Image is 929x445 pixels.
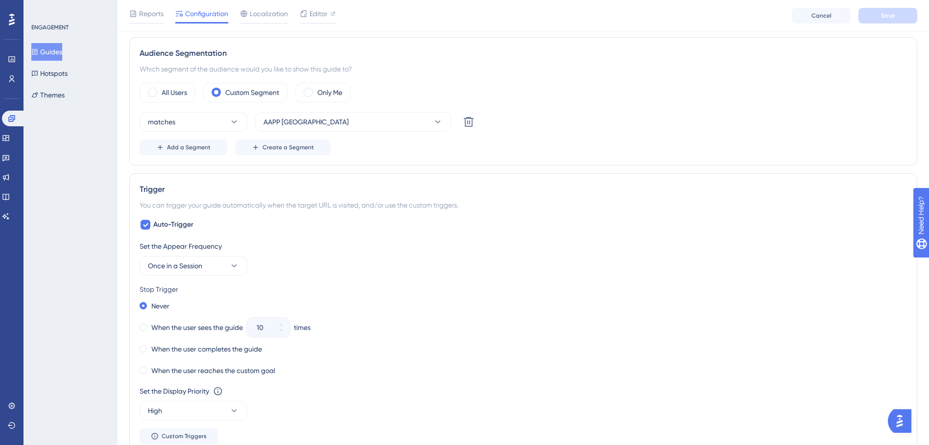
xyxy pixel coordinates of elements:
[140,47,907,59] div: Audience Segmentation
[263,116,349,128] span: AAPP [GEOGRAPHIC_DATA]
[162,87,187,98] label: All Users
[151,300,169,312] label: Never
[153,219,193,231] span: Auto-Trigger
[140,240,907,252] div: Set the Appear Frequency
[811,12,832,20] span: Cancel
[148,260,202,272] span: Once in a Session
[317,87,342,98] label: Only Me
[31,86,65,104] button: Themes
[140,112,247,132] button: matches
[140,401,247,421] button: High
[148,405,162,417] span: High
[162,432,207,440] span: Custom Triggers
[140,256,247,276] button: Once in a Session
[151,322,243,333] label: When the user sees the guide
[792,8,851,23] button: Cancel
[140,140,227,155] button: Add a Segment
[140,63,907,75] div: Which segment of the audience would you like to show this guide to?
[139,8,164,20] span: Reports
[262,143,314,151] span: Create a Segment
[255,112,451,132] button: AAPP [GEOGRAPHIC_DATA]
[23,2,61,14] span: Need Help?
[310,8,328,20] span: Editor
[140,184,907,195] div: Trigger
[148,116,175,128] span: matches
[858,8,917,23] button: Save
[140,428,218,444] button: Custom Triggers
[31,65,68,82] button: Hotspots
[31,23,69,31] div: ENGAGEMENT
[225,87,279,98] label: Custom Segment
[250,8,288,20] span: Localization
[888,406,917,436] iframe: UserGuiding AI Assistant Launcher
[140,199,907,211] div: You can trigger your guide automatically when the target URL is visited, and/or use the custom tr...
[294,322,310,333] div: times
[140,283,907,295] div: Stop Trigger
[31,43,62,61] button: Guides
[881,12,895,20] span: Save
[140,385,209,397] div: Set the Display Priority
[151,365,275,376] label: When the user reaches the custom goal
[151,343,262,355] label: When the user completes the guide
[235,140,331,155] button: Create a Segment
[185,8,228,20] span: Configuration
[167,143,211,151] span: Add a Segment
